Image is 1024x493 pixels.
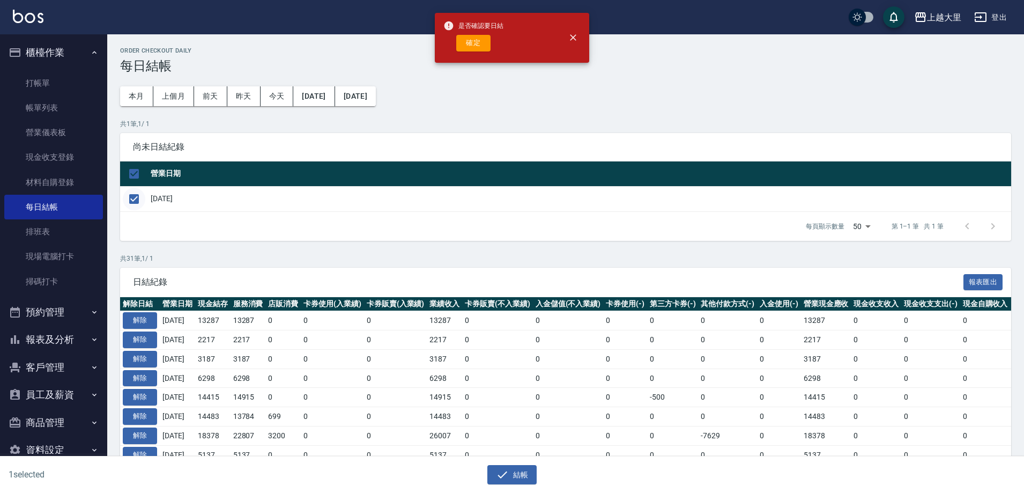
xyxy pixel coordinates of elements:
td: 0 [698,369,757,388]
td: 26007 [427,426,462,445]
img: Logo [13,10,43,23]
td: 6298 [231,369,266,388]
td: 0 [364,445,427,465]
td: 0 [533,445,604,465]
button: 解除 [123,312,157,329]
th: 現金結存 [195,297,231,311]
td: 0 [533,407,604,426]
td: 0 [364,426,427,445]
td: 0 [265,349,301,369]
a: 排班表 [4,219,103,244]
td: 18378 [801,426,851,445]
td: 0 [698,330,757,350]
th: 店販消費 [265,297,301,311]
td: 0 [364,407,427,426]
th: 入金儲值(不入業績) [533,297,604,311]
td: 0 [603,369,647,388]
button: [DATE] [335,86,376,106]
button: 本月 [120,86,153,106]
button: 上越大里 [910,6,966,28]
td: 0 [698,349,757,369]
td: 0 [265,369,301,388]
td: 0 [757,426,801,445]
td: 14915 [427,388,462,407]
td: 0 [462,426,533,445]
td: 0 [603,407,647,426]
td: 0 [301,369,364,388]
button: 前天 [194,86,227,106]
td: 0 [851,407,901,426]
button: 上個月 [153,86,194,106]
a: 掃碼打卡 [4,269,103,294]
td: 13287 [231,311,266,330]
td: 0 [301,311,364,330]
button: 報表及分析 [4,326,103,354]
td: 0 [533,311,604,330]
a: 現金收支登錄 [4,145,103,170]
button: 客戶管理 [4,354,103,381]
td: 3187 [427,349,462,369]
a: 每日結帳 [4,195,103,219]
td: 0 [851,349,901,369]
td: 0 [301,407,364,426]
td: 0 [757,388,801,407]
td: 0 [851,388,901,407]
td: 0 [647,349,699,369]
td: 0 [851,369,901,388]
button: 解除 [123,332,157,348]
td: 6298 [801,369,851,388]
td: -7629 [698,426,757,445]
td: 0 [901,349,960,369]
button: 結帳 [487,465,537,485]
td: 14915 [231,388,266,407]
td: 0 [603,311,647,330]
th: 入金使用(-) [757,297,801,311]
th: 其他付款方式(-) [698,297,757,311]
td: 0 [603,330,647,350]
button: 員工及薪資 [4,381,103,409]
p: 共 1 筆, 1 / 1 [120,119,1011,129]
button: 昨天 [227,86,261,106]
p: 每頁顯示數量 [806,222,844,231]
button: 商品管理 [4,409,103,437]
td: [DATE] [160,426,195,445]
td: 0 [960,349,1011,369]
td: 0 [462,369,533,388]
td: 14483 [427,407,462,426]
td: 0 [647,445,699,465]
span: 日結紀錄 [133,277,963,288]
td: 0 [698,388,757,407]
button: 預約管理 [4,298,103,326]
button: save [883,6,904,28]
td: 0 [901,369,960,388]
td: 0 [901,330,960,350]
td: 0 [757,445,801,465]
td: 0 [533,330,604,350]
th: 營業日期 [148,161,1011,187]
td: 5137 [427,445,462,465]
td: 5137 [231,445,266,465]
td: 0 [364,369,427,388]
td: 0 [960,445,1011,465]
td: 0 [533,349,604,369]
td: 0 [647,369,699,388]
td: 2217 [427,330,462,350]
td: 0 [265,330,301,350]
h6: 1 selected [9,468,254,481]
th: 現金自購收入 [960,297,1011,311]
th: 現金收支收入 [851,297,901,311]
div: 上越大里 [927,11,961,24]
td: 0 [698,311,757,330]
td: 0 [901,388,960,407]
td: 18378 [195,426,231,445]
td: 0 [757,349,801,369]
td: 2217 [231,330,266,350]
td: 0 [960,369,1011,388]
td: 0 [603,349,647,369]
td: 0 [462,407,533,426]
th: 營業現金應收 [801,297,851,311]
td: 0 [265,388,301,407]
th: 解除日結 [120,297,160,311]
td: 0 [851,445,901,465]
th: 第三方卡券(-) [647,297,699,311]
